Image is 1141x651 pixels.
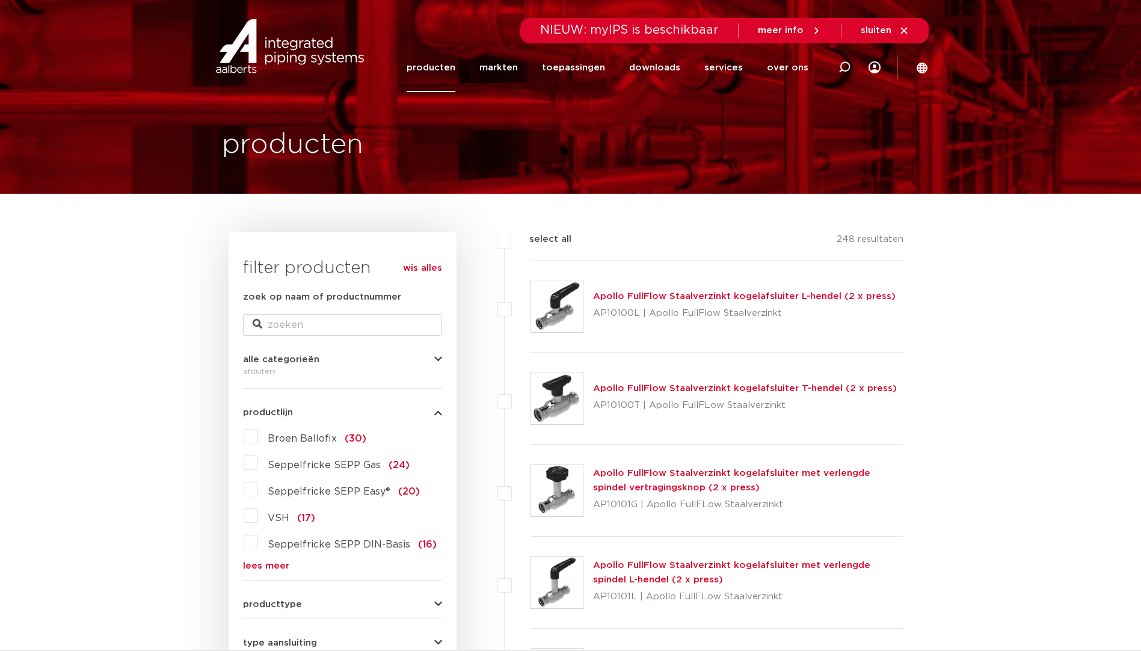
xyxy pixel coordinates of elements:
span: meer info [758,26,804,35]
span: (17) [297,513,315,523]
button: productlijn [243,408,442,417]
span: NIEUW: myIPS is beschikbaar [540,24,719,36]
h3: filter producten [243,256,442,280]
a: sluiten [861,25,909,36]
img: Thumbnail for Apollo FullFlow Staalverzinkt kogelafsluiter met verlengde spindel L-hendel (2 x pr... [531,557,583,608]
nav: Menu [407,43,808,92]
p: AP10101G | Apollo FullFLow Staalverzinkt [593,495,904,514]
a: meer info [758,25,822,36]
span: (16) [418,540,437,549]
input: zoeken [243,314,442,336]
h1: producten [222,126,363,164]
button: alle categorieën [243,355,442,364]
span: Seppelfricke SEPP Gas [268,460,381,470]
p: 248 resultaten [837,232,903,251]
div: afsluiters [243,364,442,378]
img: Thumbnail for Apollo FullFlow Staalverzinkt kogelafsluiter T-hendel (2 x press) [531,372,583,424]
label: select all [511,232,571,247]
span: productlijn [243,408,293,417]
span: producttype [243,600,302,609]
p: AP10100T | Apollo FullFLow Staalverzinkt [593,396,897,415]
a: Apollo FullFlow Staalverzinkt kogelafsluiter T-hendel (2 x press) [593,384,897,393]
a: services [704,43,743,92]
a: Apollo FullFlow Staalverzinkt kogelafsluiter met verlengde spindel vertragingsknop (2 x press) [593,469,870,492]
span: sluiten [861,26,891,35]
span: Seppelfricke SEPP DIN-Basis [268,540,410,549]
a: markten [479,43,518,92]
a: Apollo FullFlow Staalverzinkt kogelafsluiter L-hendel (2 x press) [593,292,896,301]
div: my IPS [869,43,881,92]
button: producttype [243,600,442,609]
img: Thumbnail for Apollo FullFlow Staalverzinkt kogelafsluiter met verlengde spindel vertragingsknop ... [531,464,583,516]
p: AP10101L | Apollo FullFLow Staalverzinkt [593,587,904,606]
span: VSH [268,513,289,523]
span: (20) [398,487,420,496]
p: AP10100L | Apollo FullFlow Staalverzinkt [593,304,896,323]
span: (30) [345,434,366,443]
a: toepassingen [542,43,605,92]
a: lees meer [243,561,442,570]
img: Thumbnail for Apollo FullFlow Staalverzinkt kogelafsluiter L-hendel (2 x press) [531,280,583,332]
span: alle categorieën [243,355,319,364]
a: downloads [629,43,680,92]
a: Apollo FullFlow Staalverzinkt kogelafsluiter met verlengde spindel L-hendel (2 x press) [593,561,870,584]
span: type aansluiting [243,638,317,647]
span: (24) [389,460,410,470]
span: Seppelfricke SEPP Easy® [268,487,390,496]
button: type aansluiting [243,638,442,647]
a: producten [407,43,455,92]
a: wis alles [403,261,442,276]
a: over ons [767,43,808,92]
span: Broen Ballofix [268,434,337,443]
label: zoek op naam of productnummer [243,290,401,304]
